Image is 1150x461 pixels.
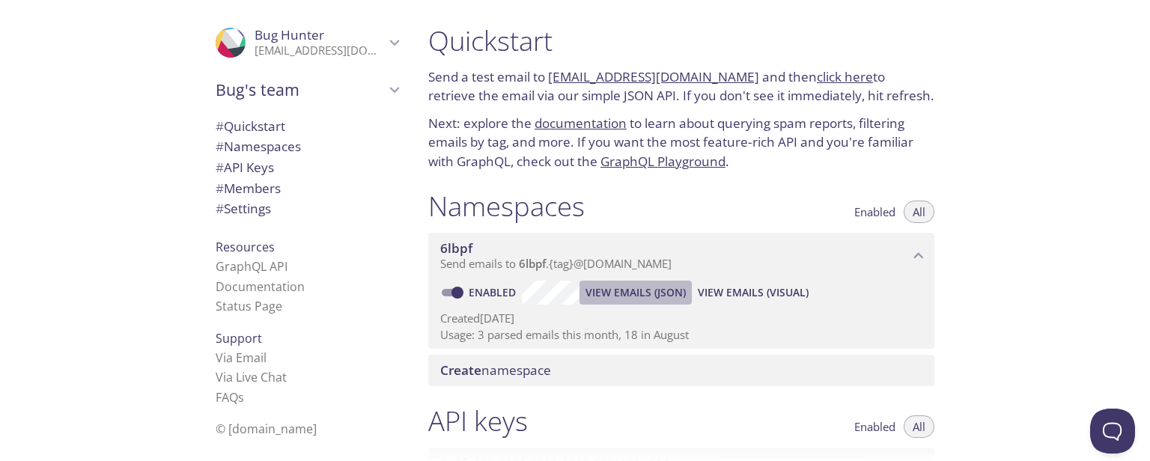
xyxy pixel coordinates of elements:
[216,298,282,314] a: Status Page
[698,284,809,302] span: View Emails (Visual)
[216,278,305,295] a: Documentation
[579,281,692,305] button: View Emails (JSON)
[428,189,585,223] h1: Namespaces
[204,18,410,67] div: Bug Hunter
[440,239,472,257] span: 6lbpf
[428,67,934,106] p: Send a test email to and then to retrieve the email via our simple JSON API. If you don't see it ...
[204,136,410,157] div: Namespaces
[904,415,934,438] button: All
[216,389,244,406] a: FAQ
[204,198,410,219] div: Team Settings
[904,201,934,223] button: All
[216,117,285,135] span: Quickstart
[216,180,281,197] span: Members
[585,284,686,302] span: View Emails (JSON)
[692,281,815,305] button: View Emails (Visual)
[600,153,725,170] a: GraphQL Playground
[440,311,922,326] p: Created [DATE]
[216,138,224,155] span: #
[440,256,672,271] span: Send emails to . {tag} @[DOMAIN_NAME]
[216,180,224,197] span: #
[216,159,224,176] span: #
[216,117,224,135] span: #
[548,68,759,85] a: [EMAIL_ADDRESS][DOMAIN_NAME]
[216,159,274,176] span: API Keys
[428,24,934,58] h1: Quickstart
[535,115,627,132] a: documentation
[216,138,301,155] span: Namespaces
[519,256,546,271] span: 6lbpf
[204,70,410,109] div: Bug's team
[440,361,481,379] span: Create
[466,285,522,299] a: Enabled
[216,421,317,437] span: © [DOMAIN_NAME]
[428,233,934,279] div: 6lbpf namespace
[428,114,934,171] p: Next: explore the to learn about querying spam reports, filtering emails by tag, and more. If you...
[238,389,244,406] span: s
[204,178,410,199] div: Members
[255,26,324,43] span: Bug Hunter
[216,79,385,100] span: Bug's team
[845,201,904,223] button: Enabled
[428,404,528,438] h1: API keys
[204,116,410,137] div: Quickstart
[216,239,275,255] span: Resources
[216,369,287,385] a: Via Live Chat
[1090,409,1135,454] iframe: Help Scout Beacon - Open
[216,258,287,275] a: GraphQL API
[216,200,271,217] span: Settings
[428,355,934,386] div: Create namespace
[216,330,262,346] span: Support
[440,361,551,379] span: namespace
[204,157,410,178] div: API Keys
[216,349,267,366] a: Via Email
[817,68,873,85] a: click here
[845,415,904,438] button: Enabled
[440,327,922,343] p: Usage: 3 parsed emails this month, 18 in August
[255,43,385,58] p: [EMAIL_ADDRESS][DOMAIN_NAME]
[216,200,224,217] span: #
